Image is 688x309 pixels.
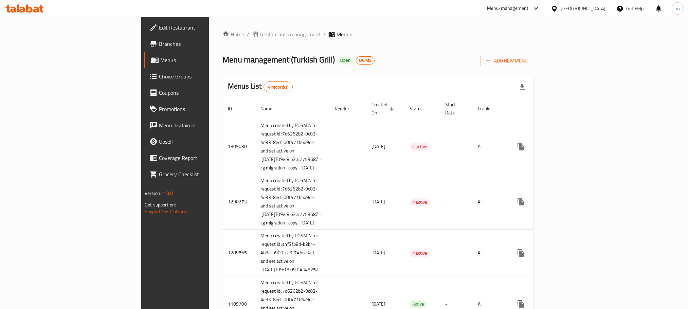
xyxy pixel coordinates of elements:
span: 4 record(s) [264,84,293,90]
a: Edit Restaurant [144,19,256,36]
div: Open [338,56,353,65]
a: Support.OpsPlatform [145,207,188,216]
span: Edit Restaurant [159,23,251,32]
a: Restaurants management [252,30,321,38]
span: Grocery Checklist [159,170,251,178]
span: Promotions [159,105,251,113]
td: All [472,174,507,230]
span: 1.0.0 [162,189,173,198]
td: - [440,174,472,230]
td: All [472,230,507,276]
div: Total records count [264,81,293,92]
button: Change Status [529,194,545,210]
a: Menu disclaimer [144,117,256,133]
span: Inactive [410,249,430,257]
button: Change Status [529,245,545,261]
span: Add New Menu [486,57,528,65]
a: Coupons [144,85,256,101]
a: Choice Groups [144,68,256,85]
th: Actions [507,98,583,119]
span: Upsell [159,138,251,146]
span: Name [260,105,281,113]
button: Add New Menu [481,55,533,67]
span: OCIMS [356,57,374,63]
div: Export file [514,79,530,95]
span: Menu disclaimer [159,121,251,129]
span: Restaurants management [260,30,321,38]
span: ID [228,105,241,113]
span: Get support on: [145,200,176,209]
span: m [676,5,680,12]
a: Upsell [144,133,256,150]
span: Vendor [335,105,358,113]
td: - [440,119,472,174]
span: Locale [478,105,499,113]
button: more [513,194,529,210]
span: Choice Groups [159,72,251,80]
button: more [513,139,529,155]
h2: Menus List [228,81,293,92]
button: Change Status [529,139,545,155]
span: Coverage Report [159,154,251,162]
li: / [323,30,326,38]
a: Promotions [144,101,256,117]
td: Menu created by POSMW for request Id :7d6262b2-9c03-4e33-8ecf-00f471b5a9de and set active on '[DA... [255,119,329,174]
nav: breadcrumb [222,30,533,38]
span: Version: [145,189,161,198]
div: [GEOGRAPHIC_DATA] [561,5,605,12]
a: Grocery Checklist [144,166,256,182]
a: Branches [144,36,256,52]
td: All [472,119,507,174]
td: - [440,230,472,276]
span: [DATE] [372,142,385,151]
a: Coverage Report [144,150,256,166]
span: Active [410,300,427,308]
span: Start Date [445,101,464,117]
span: Menus [337,30,352,38]
span: Menu management ( Turkish Grill ) [222,52,335,67]
span: Inactive [410,198,430,206]
span: Open [338,57,353,63]
td: Menu created by POSMW for request Id :a4f2fb8d-b3b1-4b8e-a900-ca9f746cc3a3 and set active on '[DA... [255,230,329,276]
span: Coupons [159,89,251,97]
span: [DATE] [372,197,385,206]
span: Menus [160,56,251,64]
span: Branches [159,40,251,48]
td: Menu created by POSMW for request Id :7d6262b2-9c03-4e33-8ecf-00f471b5a9de and set active on '[DA... [255,174,329,230]
span: Created On [372,101,396,117]
span: Inactive [410,143,430,151]
button: more [513,245,529,261]
span: Status [410,105,432,113]
span: [DATE] [372,299,385,308]
div: Menu-management [487,4,529,13]
span: [DATE] [372,248,385,257]
a: Menus [144,52,256,68]
div: Inactive [410,249,430,257]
